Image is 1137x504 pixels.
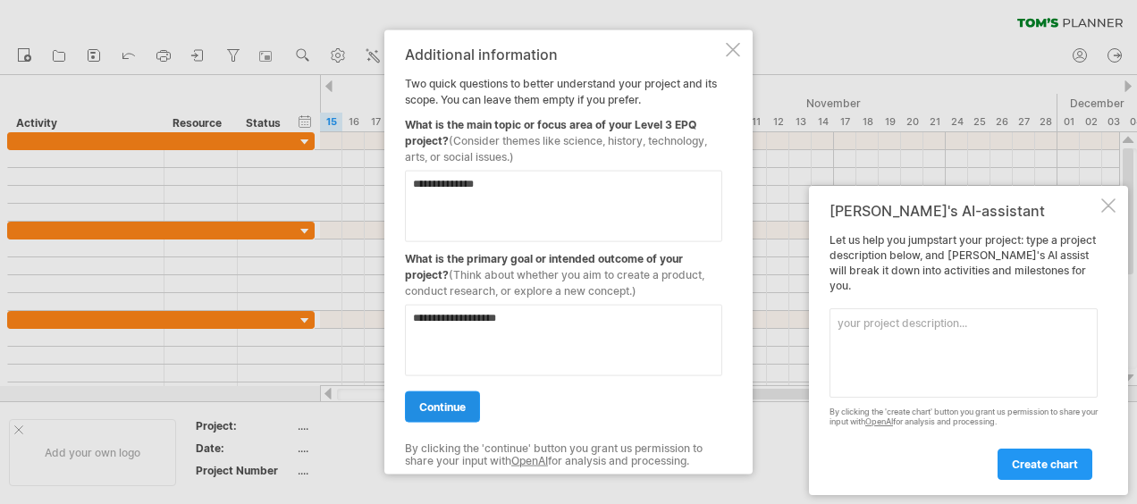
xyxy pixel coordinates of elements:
div: Additional information [405,46,722,63]
span: (Consider themes like science, history, technology, arts, or social issues.) [405,134,707,164]
a: OpenAI [865,416,893,426]
div: What is the main topic or focus area of your Level 3 EPQ project? [405,108,722,165]
div: By clicking the 'continue' button you grant us permission to share your input with for analysis a... [405,442,722,468]
div: Two quick questions to better understand your project and its scope. You can leave them empty if ... [405,46,722,458]
div: [PERSON_NAME]'s AI-assistant [830,202,1098,220]
span: (Think about whether you aim to create a product, conduct research, or explore a new concept.) [405,268,704,298]
div: What is the primary goal or intended outcome of your project? [405,242,722,299]
span: create chart [1012,458,1078,471]
a: continue [405,391,480,423]
div: By clicking the 'create chart' button you grant us permission to share your input with for analys... [830,407,1098,427]
a: create chart [998,449,1092,480]
span: continue [419,400,466,414]
a: OpenAI [511,454,548,467]
div: Let us help you jumpstart your project: type a project description below, and [PERSON_NAME]'s AI ... [830,233,1098,479]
